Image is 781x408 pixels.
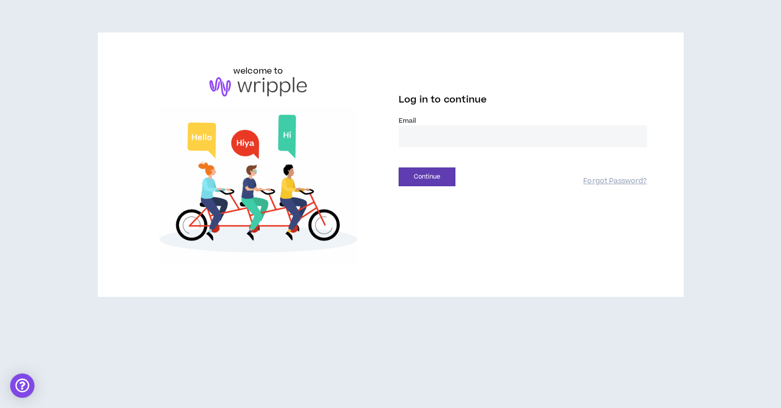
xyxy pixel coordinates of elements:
img: logo-brand.png [209,77,307,96]
label: Email [399,116,647,125]
a: Forgot Password? [583,177,647,186]
button: Continue [399,167,455,186]
span: Log in to continue [399,93,487,106]
div: Open Intercom Messenger [10,373,34,398]
h6: welcome to [233,65,283,77]
img: Welcome to Wripple [134,107,383,265]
